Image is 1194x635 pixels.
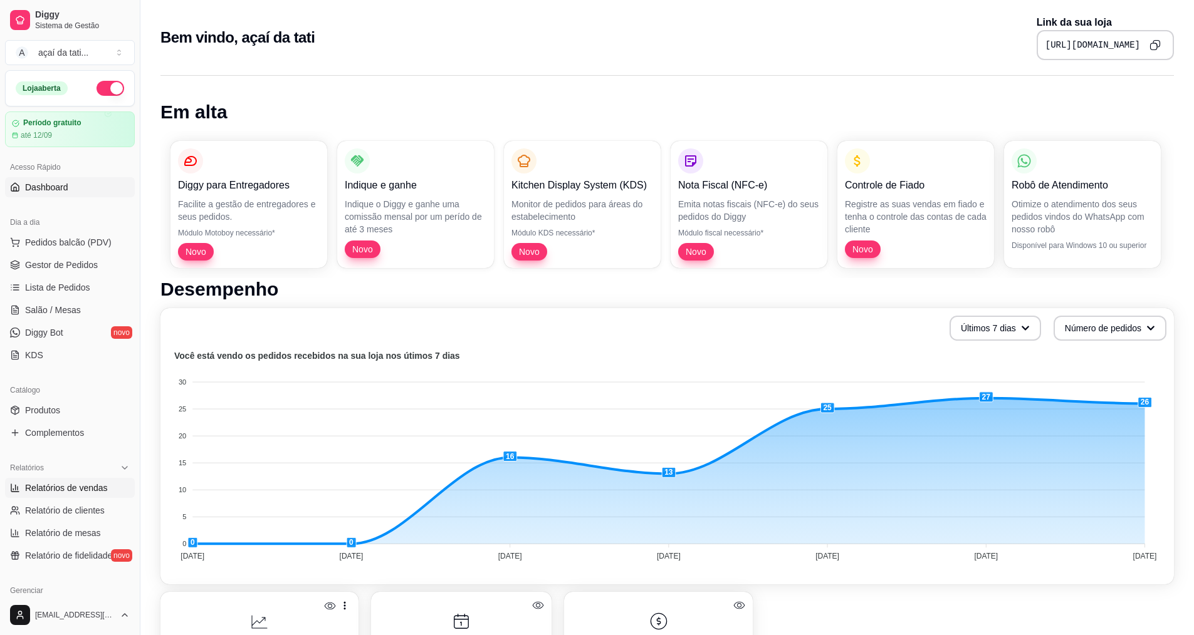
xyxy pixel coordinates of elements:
p: Indique e ganhe [345,178,486,193]
span: Novo [514,245,545,258]
button: Alterar Status [97,81,124,96]
h1: Desempenho [160,278,1174,301]
tspan: 0 [182,540,186,547]
button: Número de pedidos [1054,316,1166,341]
p: Registre as suas vendas em fiado e tenha o controle das contas de cada cliente [845,198,987,235]
tspan: [DATE] [340,552,364,560]
a: Relatórios de vendas [5,478,135,498]
p: Facilite a gestão de entregadores e seus pedidos. [178,198,320,223]
a: Diggy Botnovo [5,323,135,343]
p: Kitchen Display System (KDS) [511,178,653,193]
span: Relatório de clientes [25,504,105,517]
text: Você está vendo os pedidos recebidos na sua loja nos útimos 7 dias [174,351,460,361]
span: KDS [25,349,43,361]
span: Novo [347,243,378,256]
tspan: 5 [182,513,186,520]
a: Período gratuitoaté 12/09 [5,111,135,147]
a: Relatório de mesas [5,523,135,543]
a: Relatório de clientes [5,500,135,520]
tspan: [DATE] [181,552,204,560]
p: Disponível para Windows 10 ou superior [1012,240,1153,250]
button: Últimos 7 dias [950,316,1041,341]
span: Pedidos balcão (PDV) [25,236,112,249]
button: Copy to clipboard [1145,35,1165,55]
pre: [URL][DOMAIN_NAME] [1045,39,1140,51]
a: Gestor de Pedidos [5,255,135,275]
div: Loja aberta [16,81,68,95]
button: Kitchen Display System (KDS)Monitor de pedidos para áreas do estabelecimentoMódulo KDS necessário... [504,141,661,268]
span: Produtos [25,404,60,416]
span: Dashboard [25,181,68,194]
p: Nota Fiscal (NFC-e) [678,178,820,193]
span: Complementos [25,426,84,439]
div: Catálogo [5,380,135,400]
div: Dia a dia [5,212,135,232]
p: Indique o Diggy e ganhe uma comissão mensal por um perído de até 3 meses [345,198,486,235]
span: Relatório de fidelidade [25,549,112,562]
span: Diggy [35,9,130,21]
button: Select a team [5,40,135,65]
button: Pedidos balcão (PDV) [5,232,135,252]
h2: Bem vindo, açaí da tati [160,28,315,48]
tspan: 25 [179,405,186,413]
a: Salão / Mesas [5,300,135,320]
a: KDS [5,345,135,365]
span: Relatórios de vendas [25,482,108,494]
span: Novo [681,245,711,258]
p: Diggy para Entregadores [178,178,320,193]
span: Novo [847,243,878,256]
a: Lista de Pedidos [5,277,135,297]
span: Diggy Bot [25,326,63,339]
div: Gerenciar [5,581,135,601]
p: Emita notas fiscais (NFC-e) do seus pedidos do Diggy [678,198,820,223]
span: Salão / Mesas [25,304,81,316]
button: Nota Fiscal (NFC-e)Emita notas fiscais (NFC-e) do seus pedidos do DiggyMódulo fiscal necessário*Novo [671,141,827,268]
button: Controle de FiadoRegistre as suas vendas em fiado e tenha o controle das contas de cada clienteNovo [837,141,994,268]
a: Produtos [5,400,135,420]
a: Relatório de fidelidadenovo [5,545,135,565]
article: até 12/09 [21,130,52,140]
a: Complementos [5,423,135,443]
tspan: 30 [179,378,186,386]
tspan: 10 [179,486,186,493]
tspan: [DATE] [657,552,681,560]
h1: Em alta [160,101,1174,123]
span: A [16,46,28,59]
span: Lista de Pedidos [25,281,90,294]
p: Monitor de pedidos para áreas do estabelecimento [511,198,653,223]
span: Sistema de Gestão [35,21,130,31]
button: Indique e ganheIndique o Diggy e ganhe uma comissão mensal por um perído de até 3 mesesNovo [337,141,494,268]
p: Módulo fiscal necessário* [678,228,820,238]
span: Novo [181,245,211,258]
button: Diggy para EntregadoresFacilite a gestão de entregadores e seus pedidos.Módulo Motoboy necessário... [170,141,327,268]
a: Dashboard [5,177,135,197]
p: Robô de Atendimento [1012,178,1153,193]
span: Relatório de mesas [25,527,101,539]
span: Relatórios [10,463,44,473]
tspan: 20 [179,432,186,440]
p: Módulo Motoboy necessário* [178,228,320,238]
p: Controle de Fiado [845,178,987,193]
span: Gestor de Pedidos [25,259,98,271]
p: Otimize o atendimento dos seus pedidos vindos do WhatsApp com nosso robô [1012,198,1153,235]
article: Período gratuito [23,118,81,128]
span: [EMAIL_ADDRESS][DOMAIN_NAME] [35,610,115,620]
button: [EMAIL_ADDRESS][DOMAIN_NAME] [5,600,135,630]
tspan: 15 [179,459,186,467]
p: Módulo KDS necessário* [511,228,653,238]
tspan: [DATE] [815,552,839,560]
div: Acesso Rápido [5,157,135,177]
tspan: [DATE] [498,552,522,560]
tspan: [DATE] [974,552,998,560]
p: Link da sua loja [1037,15,1174,30]
button: Robô de AtendimentoOtimize o atendimento dos seus pedidos vindos do WhatsApp com nosso robôDispon... [1004,141,1161,268]
div: açaí da tati ... [38,46,88,59]
a: DiggySistema de Gestão [5,5,135,35]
